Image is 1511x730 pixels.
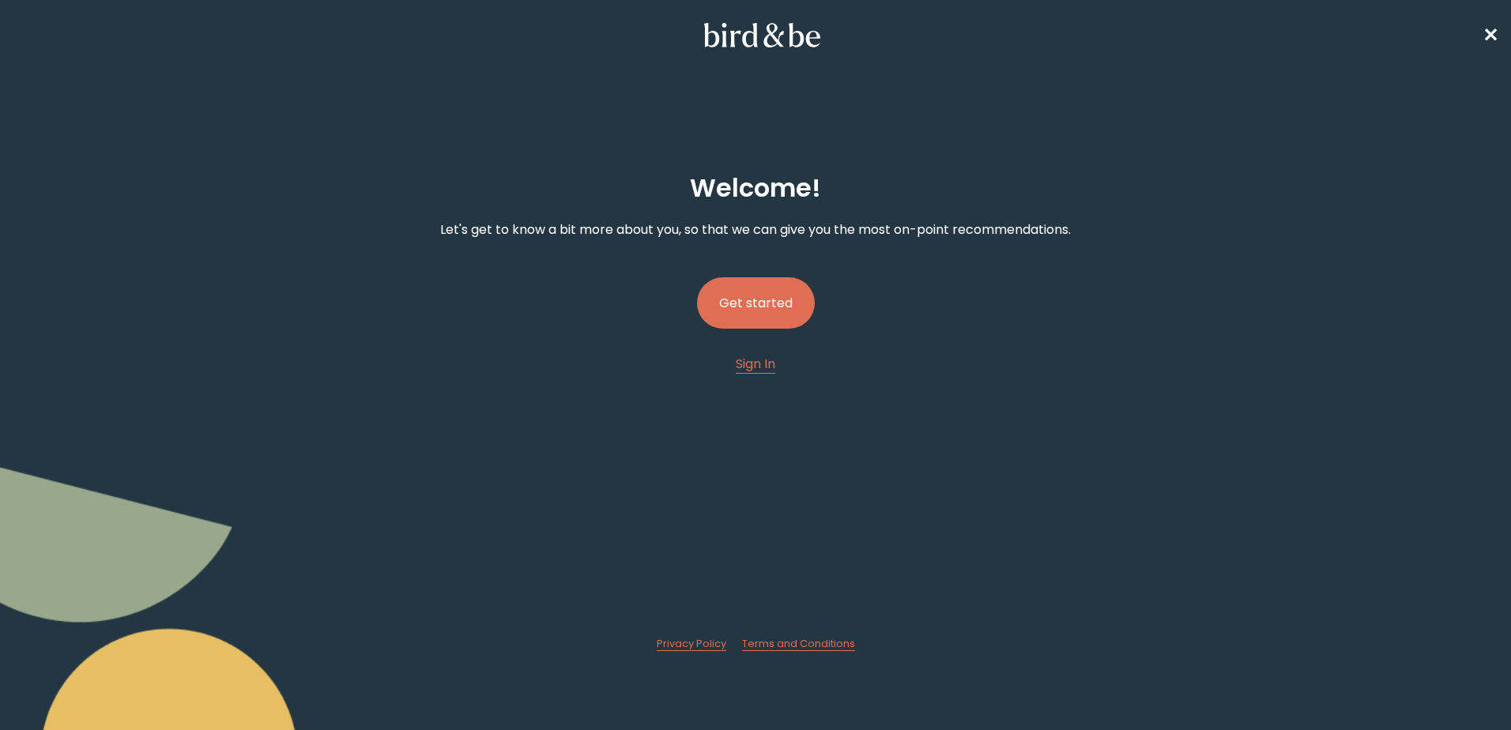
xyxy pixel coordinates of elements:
[742,637,855,651] a: Terms and Conditions
[742,637,855,650] span: Terms and Conditions
[736,355,775,373] span: Sign In
[697,277,815,329] button: Get started
[657,637,726,650] span: Privacy Policy
[1483,22,1498,48] span: ✕
[440,220,1071,239] p: Let's get to know a bit more about you, so that we can give you the most on-point recommendations.
[1483,21,1498,49] a: ✕
[697,252,815,354] a: Get started
[657,637,726,651] a: Privacy Policy
[690,169,821,207] h2: Welcome !
[1432,656,1495,714] iframe: Gorgias live chat messenger
[736,354,775,374] a: Sign In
